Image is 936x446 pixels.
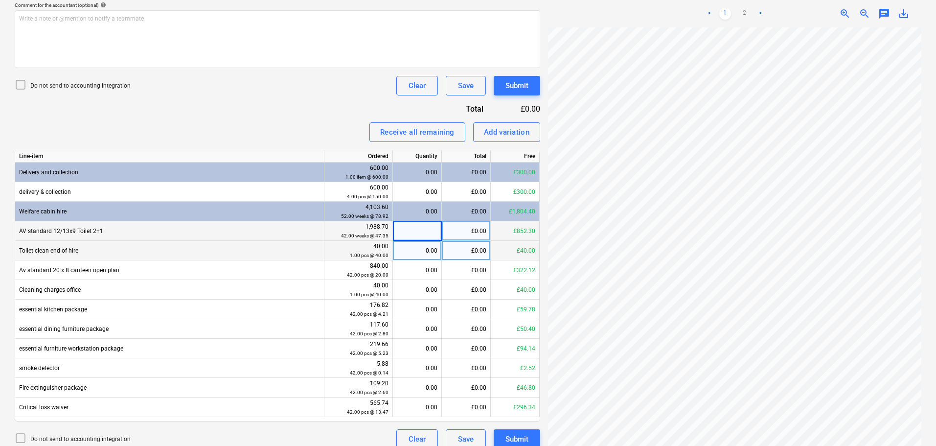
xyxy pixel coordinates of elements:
[397,378,437,398] div: 0.00
[505,433,528,446] div: Submit
[369,122,465,142] button: Receive all remaining
[442,319,491,339] div: £0.00
[458,79,474,92] div: Save
[350,370,388,376] small: 42.00 pcs @ 0.14
[345,174,388,180] small: 1.00 item @ 600.00
[442,260,491,280] div: £0.00
[347,272,388,278] small: 42.00 pcs @ 20.00
[350,390,388,395] small: 42.00 pcs @ 2.60
[491,319,540,339] div: £50.40
[15,319,324,339] div: essential dining furniture package
[397,339,437,358] div: 0.00
[328,340,388,358] div: 219.66
[887,399,936,446] iframe: Chat Widget
[473,122,541,142] button: Add variation
[15,339,324,358] div: essential furniture workstation package
[15,398,324,417] div: Critical loss waiver
[350,351,388,356] small: 42.00 pcs @ 5.23
[397,398,437,417] div: 0.00
[491,398,540,417] div: £296.34
[505,79,528,92] div: Submit
[704,8,715,20] a: Previous page
[491,163,540,182] div: £300.00
[409,79,426,92] div: Clear
[484,126,530,139] div: Add variation
[15,241,324,260] div: Toilet clean end of hire
[98,2,106,8] span: help
[397,202,437,221] div: 0.00
[350,331,388,336] small: 42.00 pcs @ 2.80
[397,182,437,202] div: 0.00
[878,8,890,20] span: chat
[19,208,67,215] span: Welfare cabin hire
[19,169,78,176] span: Delivery and collection
[350,292,388,297] small: 1.00 pcs @ 40.00
[15,182,324,202] div: delivery & collection
[499,103,540,115] div: £0.00
[491,150,540,163] div: Free
[442,398,491,417] div: £0.00
[491,280,540,300] div: £40.00
[491,241,540,260] div: £40.00
[347,194,388,199] small: 4.00 pcs @ 150.00
[328,320,388,338] div: 117.60
[328,379,388,397] div: 109.20
[397,319,437,339] div: 0.00
[898,8,910,20] span: save_alt
[328,183,388,201] div: 600.00
[442,339,491,358] div: £0.00
[491,339,540,358] div: £94.14
[328,203,388,221] div: 4,103.60
[397,280,437,300] div: 0.00
[442,150,491,163] div: Total
[491,182,540,202] div: £300.00
[491,378,540,398] div: £46.80
[341,233,388,238] small: 42.00 weeks @ 47.35
[491,221,540,241] div: £852.30
[328,399,388,417] div: 565.74
[491,358,540,378] div: £2.52
[397,163,437,182] div: 0.00
[393,150,442,163] div: Quantity
[30,82,131,90] p: Do not send to accounting integration
[328,222,388,240] div: 1,988.70
[442,163,491,182] div: £0.00
[328,164,388,182] div: 600.00
[15,280,324,300] div: Cleaning charges office
[15,150,324,163] div: Line-item
[15,300,324,319] div: essential kitchen package
[839,8,851,20] span: zoom_in
[328,301,388,319] div: 176.82
[15,2,540,8] div: Comment for the accountant (optional)
[442,202,491,221] div: £0.00
[350,253,388,258] small: 1.00 pcs @ 40.00
[15,260,324,280] div: Av standard 20 x 8 canteen open plan
[442,300,491,319] div: £0.00
[442,280,491,300] div: £0.00
[859,8,870,20] span: zoom_out
[409,433,426,446] div: Clear
[15,358,324,378] div: smoke detector
[397,241,437,260] div: 0.00
[397,358,437,378] div: 0.00
[328,261,388,280] div: 840.00
[341,213,388,219] small: 52.00 weeks @ 78.92
[15,221,324,241] div: AV standard 12/13x9 Toilet 2+1
[446,76,486,95] button: Save
[324,150,393,163] div: Ordered
[328,281,388,299] div: 40.00
[442,182,491,202] div: £0.00
[347,409,388,415] small: 42.00 pcs @ 13.47
[719,8,731,20] a: Page 1 is your current page
[458,433,474,446] div: Save
[396,76,438,95] button: Clear
[30,435,131,444] p: Do not send to accounting integration
[442,378,491,398] div: £0.00
[15,378,324,398] div: Fire extinguisher package
[380,126,455,139] div: Receive all remaining
[397,260,437,280] div: 0.00
[739,8,751,20] a: Page 2
[397,300,437,319] div: 0.00
[491,300,540,319] div: £59.78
